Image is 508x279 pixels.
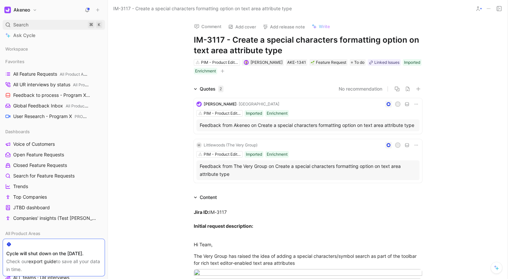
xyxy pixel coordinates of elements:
[194,209,422,236] div: IM-3117
[246,151,262,158] div: Imported
[395,143,400,147] div: J
[3,228,105,238] div: All Product Areas
[13,141,55,147] span: Voice of Customers
[319,23,330,29] span: Write
[200,85,223,93] div: Quotes
[246,110,262,117] div: Imported
[200,193,217,201] div: Content
[3,127,105,223] div: DashboardsVoice of CustomersOpen Feature RequestsClosed Feature RequestsSearch for Feature Reques...
[3,111,105,121] a: User Research - Program XPROGRAM X
[3,30,105,40] a: Ask Cycle
[339,85,382,93] button: No recommendation
[13,71,88,78] span: All Feature Requests
[204,151,241,158] div: PIM - Product Edit Form (PEF)
[5,58,24,65] span: Favorites
[191,193,220,201] div: Content
[311,60,315,64] img: 🌱
[96,21,102,28] div: K
[3,69,105,79] a: All Feature RequestsAll Product Areas
[3,127,105,137] div: Dashboards
[194,223,253,229] strong: Initial request description:
[13,92,91,99] span: Feedback to process - Program X
[3,20,105,30] div: Search⌘K
[404,59,420,66] div: Imported
[218,86,223,92] div: 2
[3,90,105,100] a: Feedback to process - Program XPROGRAM X
[13,21,28,29] span: Search
[6,258,101,273] div: Check our to save all your data in time.
[260,22,308,31] button: Add release note
[3,44,105,54] div: Workspace
[3,101,105,111] a: Global Feedback InboxAll Product Areas
[194,209,209,215] strong: Jira ID:
[350,59,366,66] div: To do
[66,103,97,108] span: All Product Areas
[195,68,216,74] div: Enrichment
[28,259,56,264] a: export guide
[191,22,224,31] button: Comment
[5,128,30,135] span: Dashboards
[196,101,202,107] img: logo
[204,110,241,117] div: PIM - Product Edit Form (PEF)
[267,110,288,117] div: Enrichment
[3,57,105,66] div: Favorites
[13,194,47,200] span: Top Companies
[4,7,11,13] img: Akeneo
[200,162,416,178] div: Feedback from The Very Group on Create a special characters formatting option on text area attrib...
[88,21,94,28] div: ⌘
[311,59,346,66] div: Feature Request
[194,253,422,266] div: The Very Group has raised the idea of adding a special characters/symbol search as part of the to...
[13,183,28,190] span: Trends
[13,81,90,88] span: All UR interviews by status
[395,102,400,106] div: K
[3,150,105,160] a: Open Feature Requests
[309,22,333,31] button: Write
[3,171,105,181] a: Search for Feature Requests
[196,142,202,148] div: M
[309,59,348,66] div: 🌱Feature Request
[3,5,39,15] button: AkeneoAkeneo
[3,203,105,213] a: JTBD dashboard
[3,160,105,170] a: Closed Feature Requests
[374,59,399,66] div: Linked Issues
[75,114,98,119] span: PROGRAM X
[287,59,306,66] div: AKE-1341
[200,121,416,129] div: Feedback from Akeneo on Create a special characters formatting option on text area attribute type
[14,7,30,13] h1: Akeneo
[3,213,105,223] a: Companies' insights (Test [PERSON_NAME])
[194,35,422,56] h1: IM-3117 - Create a special characters formatting option on text area attribute type
[73,82,105,87] span: All Product Areas
[13,113,89,120] span: User Research - Program X
[244,61,248,64] img: avatar
[251,60,283,65] span: [PERSON_NAME]
[13,31,35,39] span: Ask Cycle
[113,5,292,13] span: IM-3117 - Create a special characters formatting option on text area attribute type
[204,142,257,148] div: Littlewoods (The Very Group)
[3,80,105,90] a: All UR interviews by statusAll Product Areas
[13,204,50,211] span: JTBD dashboard
[13,162,67,169] span: Closed Feature Requests
[3,139,105,149] a: Voice of Customers
[6,250,101,258] div: Cycle will shut down on the [DATE].
[5,46,28,52] span: Workspace
[3,192,105,202] a: Top Companies
[191,85,226,93] div: Quotes2
[194,241,422,248] div: Hi Team,
[5,230,40,237] span: All Product Areas
[13,102,89,109] span: Global Feedback Inbox
[354,59,364,66] span: To do
[60,72,91,77] span: All Product Areas
[237,101,279,106] span: · [GEOGRAPHIC_DATA]
[225,22,259,31] button: Add cover
[204,101,237,106] span: [PERSON_NAME]
[13,151,64,158] span: Open Feature Requests
[201,59,238,66] div: PIM - Product Edit Form (PEF)
[13,173,75,179] span: Search for Feature Requests
[3,181,105,191] a: Trends
[13,215,97,221] span: Companies' insights (Test [PERSON_NAME])
[267,151,288,158] div: Enrichment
